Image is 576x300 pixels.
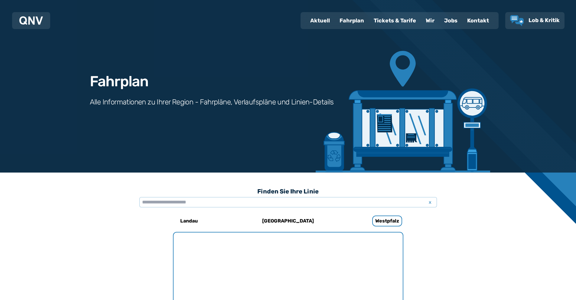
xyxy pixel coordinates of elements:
[462,13,494,28] a: Kontakt
[248,214,328,228] a: [GEOGRAPHIC_DATA]
[19,16,43,25] img: QNV Logo
[90,97,334,107] h3: Alle Informationen zu Ihrer Region - Fahrpläne, Verlaufspläne und Linien-Details
[421,13,439,28] a: Wir
[369,13,421,28] a: Tickets & Tarife
[260,216,316,226] h6: [GEOGRAPHIC_DATA]
[510,15,560,26] a: Lob & Kritik
[529,17,560,24] span: Lob & Kritik
[335,13,369,28] a: Fahrplan
[139,185,437,198] h3: Finden Sie Ihre Linie
[372,216,402,226] h6: Westpfalz
[426,199,434,206] span: x
[439,13,462,28] a: Jobs
[19,15,43,27] a: QNV Logo
[178,216,200,226] h6: Landau
[90,74,148,89] h1: Fahrplan
[149,214,229,228] a: Landau
[347,214,428,228] a: Westpfalz
[305,13,335,28] a: Aktuell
